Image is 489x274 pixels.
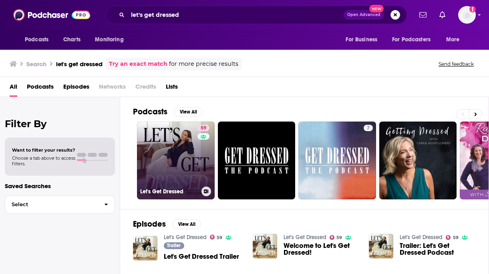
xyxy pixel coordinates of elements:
a: Welcome to Let's Get Dressed! [284,242,360,256]
button: open menu [340,32,387,47]
a: PodcastsView All [133,107,203,117]
a: Let's Get Dressed [400,234,443,241]
a: Try an exact match [109,59,167,69]
h3: Let's Get Dressed [140,188,198,195]
h3: Search [26,60,46,68]
span: Networks [99,80,126,97]
span: For Business [346,34,377,45]
span: 59 [201,124,206,132]
input: Search podcasts, credits, & more... [128,8,344,21]
a: 7 [364,125,373,131]
img: User Profile [458,6,476,24]
span: Select [5,202,98,207]
span: 59 [453,236,459,239]
span: 59 [217,236,222,239]
a: 59 [330,235,342,240]
span: for more precise results [169,59,238,69]
span: Choose a tab above to access filters. [12,155,75,166]
a: Trailer: Let's Get Dressed Podcast [400,242,476,256]
img: Welcome to Let's Get Dressed! [253,234,277,258]
a: Let's Get Dressed Trailer [164,253,239,260]
span: Credits [135,80,156,97]
span: For Podcasters [392,34,431,45]
button: Send feedback [436,61,476,67]
span: Monitoring [95,34,123,45]
a: Let's Get Dressed [164,234,207,241]
span: 59 [336,236,342,239]
button: Open AdvancedNew [344,10,384,20]
a: All [10,80,17,97]
a: Episodes [63,80,89,97]
button: View All [172,219,201,229]
span: New [369,5,384,12]
a: 59 [197,125,209,131]
h2: Episodes [133,219,166,229]
svg: Add a profile image [469,6,476,12]
span: Open Advanced [347,13,380,17]
a: Charts [58,32,85,47]
button: open menu [387,32,442,47]
span: 7 [367,124,370,132]
a: Show notifications dropdown [436,8,449,22]
span: More [446,34,460,45]
a: Lists [166,80,178,97]
div: Search podcasts, credits, & more... [106,6,407,24]
span: Charts [63,34,80,45]
a: EpisodesView All [133,219,201,229]
button: open menu [441,32,470,47]
a: 59 [446,235,459,240]
button: open menu [19,32,59,47]
h3: let's get dressed [56,60,103,68]
button: Show profile menu [458,6,476,24]
h2: Filter By [5,118,115,130]
button: Select [5,195,115,213]
a: 59 [210,235,223,239]
a: 59Let's Get Dressed [137,122,215,199]
button: open menu [89,32,134,47]
span: Want to filter your results? [12,147,75,153]
a: Show notifications dropdown [416,8,430,22]
a: 7 [298,122,376,199]
a: Let's Get Dressed [284,234,326,241]
img: Trailer: Let's Get Dressed Podcast [369,234,393,258]
span: Podcasts [25,34,48,45]
button: View All [174,107,203,117]
p: Saved Searches [5,182,115,190]
span: Trailer [167,243,181,248]
h2: Podcasts [133,107,167,117]
a: Podcasts [27,80,54,97]
span: Logged in as alignPR [458,6,476,24]
img: Let's Get Dressed Trailer [133,236,157,260]
img: Podchaser - Follow, Share and Rate Podcasts [13,7,90,22]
